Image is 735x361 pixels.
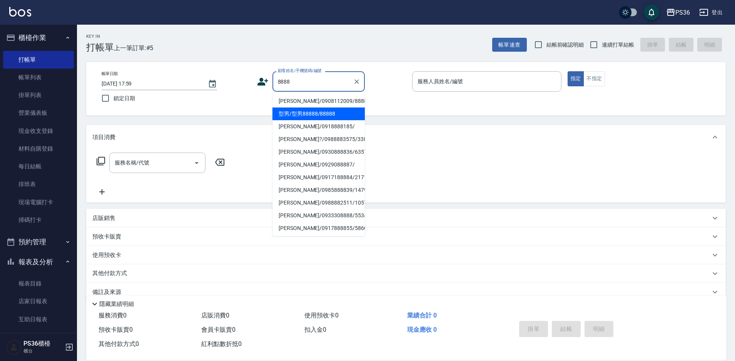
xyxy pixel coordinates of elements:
[3,69,74,86] a: 帳單列表
[272,209,365,222] li: [PERSON_NAME]/0933308888/5534
[3,86,74,104] a: 掛單列表
[351,76,362,87] button: Clear
[272,235,365,247] li: [PERSON_NAME]/0988881590/7399
[568,71,584,86] button: 指定
[201,326,236,333] span: 會員卡販賣 0
[278,68,322,74] label: 顧客姓名/手機號碼/編號
[272,171,365,184] li: [PERSON_NAME]/0917188884/2171
[9,7,31,17] img: Logo
[23,340,63,348] h5: PS36櫃檯
[3,51,74,69] a: 打帳單
[272,95,365,107] li: [PERSON_NAME]/0908112009/8888
[102,77,200,90] input: YYYY/MM/DD hh:mm
[407,326,437,333] span: 現金應收 0
[92,214,115,222] p: 店販銷售
[92,133,115,141] p: 項目消費
[92,251,121,259] p: 使用預收卡
[86,227,726,246] div: 預收卡販賣
[3,175,74,193] a: 排班表
[190,157,203,169] button: Open
[3,328,74,346] a: 互助排行榜
[99,340,139,348] span: 其他付款方式 0
[3,28,74,48] button: 櫃檯作業
[3,232,74,252] button: 預約管理
[272,158,365,171] li: [PERSON_NAME]/0929088887/
[3,292,74,310] a: 店家日報表
[272,107,365,120] li: 型男/型男88888/88888
[102,71,118,77] label: 帳單日期
[86,283,726,301] div: 備註及來源
[86,125,726,149] div: 項目消費
[272,120,365,133] li: [PERSON_NAME]/0918888185/
[86,34,114,39] h2: Key In
[201,312,229,319] span: 店販消費 0
[272,184,365,196] li: [PERSON_NAME]/0985888839/1479
[546,41,584,49] span: 結帳前確認明細
[86,264,726,283] div: 其他付款方式
[272,222,365,235] li: [PERSON_NAME]/0917888855/5860
[304,326,326,333] span: 扣入金 0
[3,252,74,272] button: 報表及分析
[644,5,659,20] button: save
[3,158,74,175] a: 每日結帳
[272,133,365,146] li: [PERSON_NAME]?/0988883575/3385
[3,140,74,158] a: 材料自購登錄
[3,275,74,292] a: 報表目錄
[3,193,74,211] a: 現場電腦打卡
[203,75,222,93] button: Choose date, selected date is 2025-09-22
[99,312,127,319] span: 服務消費 0
[3,211,74,229] a: 掃碼打卡
[86,209,726,227] div: 店販銷售
[696,5,726,20] button: 登出
[3,104,74,122] a: 營業儀表板
[583,71,605,86] button: 不指定
[3,311,74,328] a: 互助日報表
[92,269,131,278] p: 其他付款方式
[3,122,74,140] a: 現金收支登錄
[304,312,339,319] span: 使用預收卡 0
[201,340,242,348] span: 紅利點數折抵 0
[407,312,437,319] span: 業績合計 0
[99,326,133,333] span: 預收卡販賣 0
[6,339,22,355] img: Person
[86,42,114,53] h3: 打帳單
[114,94,135,102] span: 鎖定日期
[92,288,121,296] p: 備註及來源
[114,43,154,53] span: 上一筆訂單:#5
[99,300,134,308] p: 隱藏業績明細
[675,8,690,17] div: PS36
[602,41,634,49] span: 連續打單結帳
[492,38,527,52] button: 帳單速查
[272,196,365,209] li: [PERSON_NAME]/0988882511/1057
[272,146,365,158] li: [PERSON_NAME]/0930888836/6357
[92,233,121,241] p: 預收卡販賣
[86,246,726,264] div: 使用預收卡
[23,348,63,354] p: 櫃台
[663,5,693,20] button: PS36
